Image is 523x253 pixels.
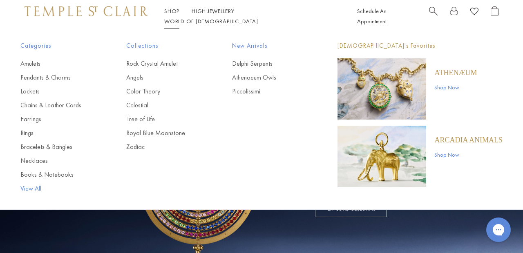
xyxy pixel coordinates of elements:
a: Piccolissimi [232,87,305,96]
span: Collections [126,41,199,51]
a: Rock Crystal Amulet [126,59,199,68]
a: Open Shopping Bag [491,6,498,27]
a: Necklaces [20,156,94,165]
a: Shop Now [434,150,503,159]
a: Search [429,6,438,27]
a: ShopShop [164,7,179,15]
a: Amulets [20,59,94,68]
span: Categories [20,41,94,51]
span: New Arrivals [232,41,305,51]
img: Temple St. Clair [25,6,148,16]
a: ARCADIA ANIMALS [434,135,503,144]
a: Royal Blue Moonstone [126,129,199,138]
a: Celestial [126,101,199,110]
a: Tree of Life [126,115,199,124]
a: Shop Now [434,83,477,92]
iframe: Gorgias live chat messenger [482,215,515,245]
nav: Main navigation [164,6,339,27]
a: Angels [126,73,199,82]
a: High JewelleryHigh Jewellery [192,7,235,15]
a: Color Theory [126,87,199,96]
a: Delphi Serpents [232,59,305,68]
a: Chains & Leather Cords [20,101,94,110]
a: Schedule An Appointment [357,7,387,25]
a: Bracelets & Bangles [20,142,94,151]
a: Pendants & Charms [20,73,94,82]
a: Athenaeum Owls [232,73,305,82]
a: Earrings [20,115,94,124]
a: View All [20,184,94,193]
a: View Wishlist [470,6,478,19]
a: Books & Notebooks [20,170,94,179]
a: Lockets [20,87,94,96]
a: Athenæum [434,68,477,77]
a: World of [DEMOGRAPHIC_DATA]World of [DEMOGRAPHIC_DATA] [164,18,258,25]
a: Rings [20,129,94,138]
a: Zodiac [126,142,199,151]
p: [DEMOGRAPHIC_DATA]'s Favorites [337,41,503,51]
